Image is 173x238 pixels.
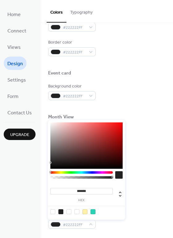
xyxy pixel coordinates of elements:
[4,57,27,70] a: Design
[4,24,30,37] a: Connect
[7,43,21,52] span: Views
[91,209,95,214] div: rgb(39, 211, 180)
[63,93,86,100] span: #222222FF
[63,24,86,31] span: #222222FF
[7,108,32,118] span: Contact Us
[4,40,24,53] a: Views
[82,209,87,214] div: rgb(255, 241, 167)
[50,209,55,214] div: rgba(0, 0, 0, 0)
[10,132,29,138] span: Upgrade
[48,70,71,77] div: Event card
[66,209,71,214] div: rgb(255, 255, 255)
[48,39,95,46] div: Border color
[7,26,26,36] span: Connect
[63,222,86,228] span: #222222FF
[4,129,36,140] button: Upgrade
[4,89,22,103] a: Form
[48,83,95,90] div: Background color
[7,10,21,19] span: Home
[63,49,86,56] span: #222222FF
[7,75,26,85] span: Settings
[48,114,74,121] div: Month View
[4,7,24,21] a: Home
[4,73,30,86] a: Settings
[74,209,79,214] div: rgba(255, 255, 255, 0)
[4,106,36,119] a: Contact Us
[7,59,23,69] span: Design
[58,209,63,214] div: rgb(34, 34, 34)
[50,199,113,202] label: hex
[7,92,19,101] span: Form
